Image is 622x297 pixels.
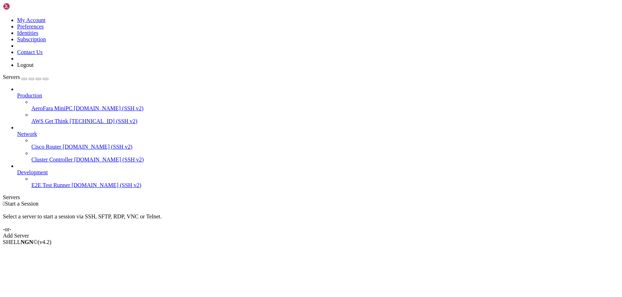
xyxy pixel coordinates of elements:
b: NGN [21,239,34,245]
a: Servers [3,74,48,80]
a: Production [17,92,619,99]
span: Start a Session [5,201,38,207]
a: Cisco Router [DOMAIN_NAME] (SSH v2) [31,144,619,150]
li: E2E Test Runner [DOMAIN_NAME] (SSH v2) [31,176,619,189]
span: 4.2.0 [38,239,52,245]
li: Development [17,163,619,189]
span: AWS Get Think [31,118,68,124]
a: AWS Get Think [TECHNICAL_ID] (SSH v2) [31,118,619,124]
span: Servers [3,74,20,80]
span: Cluster Controller [31,157,73,163]
li: AWS Get Think [TECHNICAL_ID] (SSH v2) [31,112,619,124]
span: AeroFara MiniPC [31,105,72,111]
div: Add Server [3,233,619,239]
span: [DOMAIN_NAME] (SSH v2) [74,105,144,111]
span: SHELL © [3,239,51,245]
a: E2E Test Runner [DOMAIN_NAME] (SSH v2) [31,182,619,189]
img: Shellngn [3,3,44,10]
span: [DOMAIN_NAME] (SSH v2) [63,144,133,150]
span: [DOMAIN_NAME] (SSH v2) [72,182,142,188]
a: Development [17,169,619,176]
span: Network [17,131,37,137]
a: Network [17,131,619,137]
span: E2E Test Runner [31,182,70,188]
li: Cisco Router [DOMAIN_NAME] (SSH v2) [31,137,619,150]
span:  [3,201,5,207]
span: Development [17,169,48,175]
li: Production [17,86,619,124]
a: Logout [17,62,34,68]
a: Subscription [17,36,46,42]
span: Production [17,92,42,99]
span: Cisco Router [31,144,61,150]
a: Identities [17,30,38,36]
span: [DOMAIN_NAME] (SSH v2) [74,157,144,163]
a: Preferences [17,23,44,30]
a: AeroFara MiniPC [DOMAIN_NAME] (SSH v2) [31,105,619,112]
a: Cluster Controller [DOMAIN_NAME] (SSH v2) [31,157,619,163]
li: AeroFara MiniPC [DOMAIN_NAME] (SSH v2) [31,99,619,112]
li: Cluster Controller [DOMAIN_NAME] (SSH v2) [31,150,619,163]
a: Contact Us [17,49,43,55]
div: Select a server to start a session via SSH, SFTP, RDP, VNC or Telnet. -or- [3,207,619,233]
a: My Account [17,17,46,23]
li: Network [17,124,619,163]
span: [TECHNICAL_ID] (SSH v2) [70,118,137,124]
div: Servers [3,194,619,201]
